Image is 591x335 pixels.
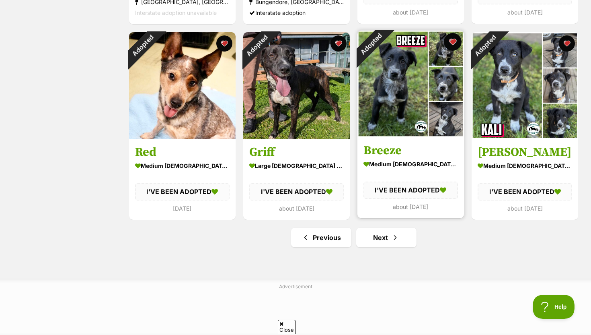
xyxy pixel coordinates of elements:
[363,143,458,158] h3: Breeze
[478,145,572,160] h3: [PERSON_NAME]
[135,160,230,172] div: medium [DEMOGRAPHIC_DATA] Dog
[278,320,295,334] span: Close
[533,295,575,319] iframe: Help Scout Beacon - Open
[291,228,351,247] a: Previous page
[472,132,578,141] a: Adopted
[249,160,344,172] div: large [DEMOGRAPHIC_DATA] Dog
[216,35,232,52] button: favourite
[243,132,350,141] a: Adopted
[363,201,458,212] div: about [DATE]
[249,145,344,160] h3: Griff
[135,145,230,160] h3: Red
[559,35,575,52] button: favourite
[129,132,236,141] a: Adopted
[330,35,347,52] button: favourite
[472,139,578,219] a: [PERSON_NAME] medium [DEMOGRAPHIC_DATA] Dog I'VE BEEN ADOPTED about [DATE] favourite
[478,183,572,200] div: I'VE BEEN ADOPTED
[357,137,464,218] a: Breeze medium [DEMOGRAPHIC_DATA] Dog I'VE BEEN ADOPTED about [DATE] favourite
[478,203,572,214] div: about [DATE]
[249,203,344,214] div: about [DATE]
[135,183,230,200] div: I'VE BEEN ADOPTED
[461,22,509,70] div: Adopted
[135,10,217,17] span: Interstate adoption unavailable
[356,228,417,247] a: Next page
[129,32,236,139] img: Red
[128,228,579,247] nav: Pagination
[135,203,230,214] div: [DATE]
[444,33,462,51] button: favourite
[478,7,572,18] div: about [DATE]
[129,139,236,219] a: Red medium [DEMOGRAPHIC_DATA] Dog I'VE BEEN ADOPTED [DATE] favourite
[357,31,464,137] img: Breeze
[357,131,464,139] a: Adopted
[478,160,572,172] div: medium [DEMOGRAPHIC_DATA] Dog
[363,7,458,18] div: about [DATE]
[243,139,350,219] a: Griff large [DEMOGRAPHIC_DATA] Dog I'VE BEEN ADOPTED about [DATE] favourite
[363,158,458,170] div: medium [DEMOGRAPHIC_DATA] Dog
[249,183,344,200] div: I'VE BEEN ADOPTED
[119,22,166,70] div: Adopted
[249,8,344,19] div: Interstate adoption
[363,182,458,199] div: I'VE BEEN ADOPTED
[472,32,578,139] img: Kali
[347,20,395,68] div: Adopted
[233,22,281,70] div: Adopted
[243,32,350,139] img: Griff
